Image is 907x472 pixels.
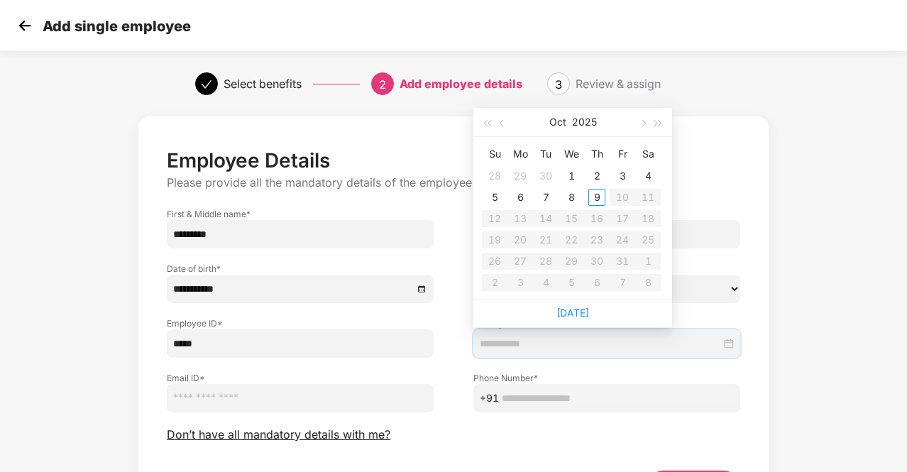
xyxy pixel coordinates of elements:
label: Date of birth [167,263,434,275]
div: 30 [537,168,554,185]
td: 2025-09-30 [533,165,559,187]
div: 8 [563,189,580,206]
td: 2025-09-29 [507,165,533,187]
div: 4 [639,168,656,185]
div: 28 [486,168,503,185]
td: 2025-10-08 [559,187,584,208]
td: 2025-10-05 [482,187,507,208]
label: Employee ID [167,317,434,329]
div: 6 [512,189,529,206]
div: 3 [614,168,631,185]
th: Mo [507,143,533,165]
th: Su [482,143,507,165]
td: 2025-10-06 [507,187,533,208]
div: 1 [563,168,580,185]
label: Email ID [167,372,434,384]
span: 2 [379,77,386,92]
button: Oct [549,108,566,136]
td: 2025-10-07 [533,187,559,208]
div: 9 [588,189,605,206]
td: 2025-10-03 [610,165,635,187]
td: 2025-10-09 [584,187,610,208]
button: 2025 [572,108,597,136]
td: 2025-10-01 [559,165,584,187]
p: Please provide all the mandatory details of the employee [167,175,740,190]
div: 2 [588,168,605,185]
div: 5 [486,189,503,206]
a: [DATE] [556,307,589,319]
p: Employee Details [167,148,740,172]
span: 3 [555,77,562,92]
th: Fr [610,143,635,165]
div: 29 [512,168,529,185]
div: Add employee details [400,72,522,95]
th: Th [584,143,610,165]
span: check [201,79,212,90]
th: Sa [635,143,661,165]
div: Select benefits [224,72,302,95]
label: Phone Number [473,372,740,384]
div: 7 [537,189,554,206]
span: +91 [480,390,499,406]
th: We [559,143,584,165]
td: 2025-10-04 [635,165,661,187]
th: Tu [533,143,559,165]
p: Add single employee [43,18,191,35]
td: 2025-09-28 [482,165,507,187]
label: First & Middle name [167,208,434,220]
span: Don’t have all mandatory details with me? [167,427,390,442]
td: 2025-10-02 [584,165,610,187]
div: Review & assign [576,72,661,95]
img: svg+xml;base64,PHN2ZyB4bWxucz0iaHR0cDovL3d3dy53My5vcmcvMjAwMC9zdmciIHdpZHRoPSIzMCIgaGVpZ2h0PSIzMC... [14,15,35,36]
